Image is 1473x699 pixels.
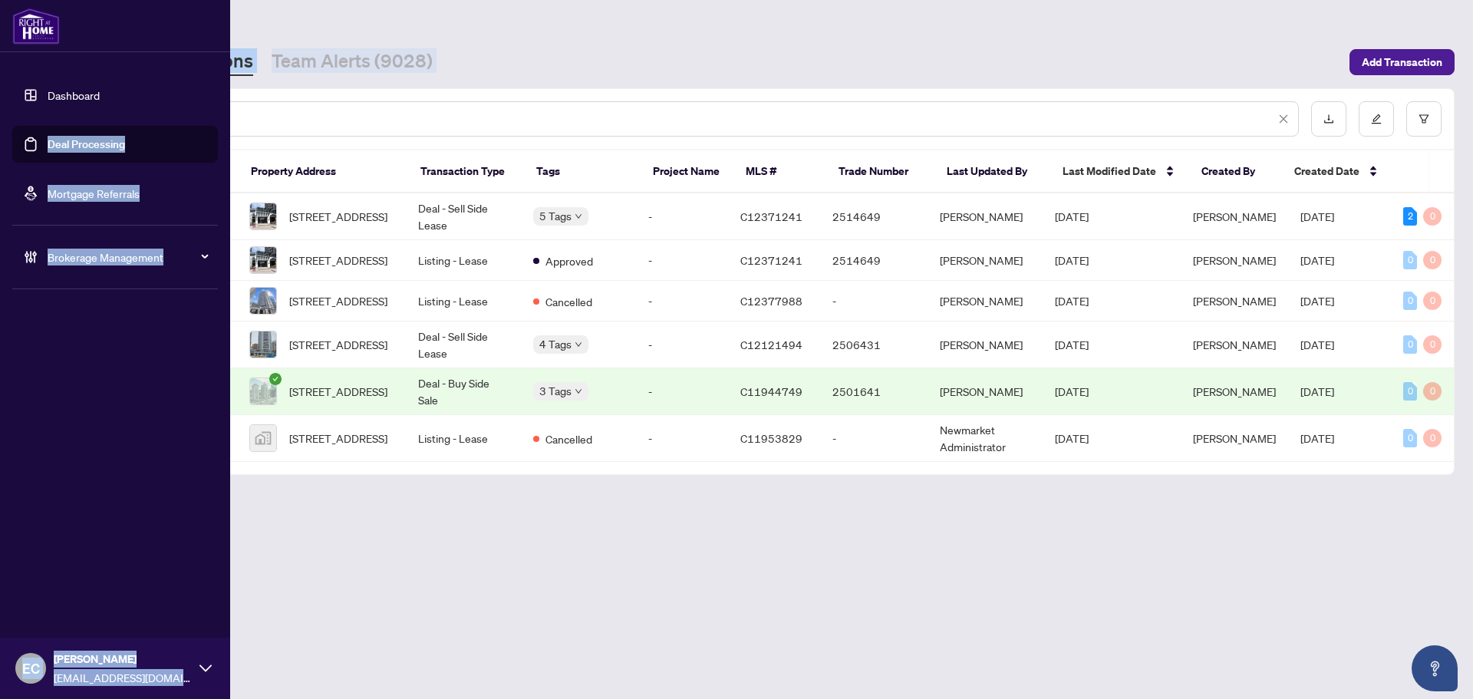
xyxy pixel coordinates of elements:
[740,384,802,398] span: C11944749
[406,368,521,415] td: Deal - Buy Side Sale
[1362,50,1442,74] span: Add Transaction
[406,240,521,281] td: Listing - Lease
[575,213,582,220] span: down
[1311,101,1346,137] button: download
[406,281,521,321] td: Listing - Lease
[250,378,276,404] img: thumbnail-img
[48,249,207,265] span: Brokerage Management
[636,240,728,281] td: -
[928,240,1043,281] td: [PERSON_NAME]
[1193,209,1276,223] span: [PERSON_NAME]
[545,293,592,310] span: Cancelled
[406,193,521,240] td: Deal - Sell Side Lease
[1055,384,1089,398] span: [DATE]
[48,186,140,200] a: Mortgage Referrals
[1406,101,1442,137] button: filter
[1412,645,1458,691] button: Open asap
[406,415,521,462] td: Listing - Lease
[289,383,387,400] span: [STREET_ADDRESS]
[1278,114,1289,124] span: close
[289,430,387,447] span: [STREET_ADDRESS]
[636,281,728,321] td: -
[48,88,100,102] a: Dashboard
[928,321,1043,368] td: [PERSON_NAME]
[539,335,572,353] span: 4 Tags
[1423,251,1442,269] div: 0
[54,651,192,668] span: [PERSON_NAME]
[636,415,728,462] td: -
[1403,335,1417,354] div: 0
[1300,253,1334,267] span: [DATE]
[1063,163,1156,180] span: Last Modified Date
[636,193,728,240] td: -
[1403,292,1417,310] div: 0
[1193,253,1276,267] span: [PERSON_NAME]
[22,658,40,679] span: EC
[740,253,802,267] span: C12371241
[1300,209,1334,223] span: [DATE]
[250,331,276,358] img: thumbnail-img
[250,203,276,229] img: thumbnail-img
[740,431,802,445] span: C11953829
[820,193,928,240] td: 2514649
[239,150,409,193] th: Property Address
[289,208,387,225] span: [STREET_ADDRESS]
[733,150,826,193] th: MLS #
[1193,338,1276,351] span: [PERSON_NAME]
[408,150,524,193] th: Transaction Type
[1403,251,1417,269] div: 0
[250,247,276,273] img: thumbnail-img
[1055,431,1089,445] span: [DATE]
[1300,294,1334,308] span: [DATE]
[1403,382,1417,401] div: 0
[539,382,572,400] span: 3 Tags
[1050,150,1189,193] th: Last Modified Date
[575,341,582,348] span: down
[1300,431,1334,445] span: [DATE]
[406,321,521,368] td: Deal - Sell Side Lease
[636,321,728,368] td: -
[1055,338,1089,351] span: [DATE]
[928,368,1043,415] td: [PERSON_NAME]
[1055,294,1089,308] span: [DATE]
[1403,429,1417,447] div: 0
[250,288,276,314] img: thumbnail-img
[1323,114,1334,124] span: download
[826,150,934,193] th: Trade Number
[545,252,593,269] span: Approved
[289,292,387,309] span: [STREET_ADDRESS]
[1349,49,1455,75] button: Add Transaction
[1282,150,1390,193] th: Created Date
[269,373,282,385] span: check-circle
[820,321,928,368] td: 2506431
[12,8,60,45] img: logo
[575,387,582,395] span: down
[1300,338,1334,351] span: [DATE]
[48,137,125,151] a: Deal Processing
[1055,209,1089,223] span: [DATE]
[1189,150,1282,193] th: Created By
[1423,335,1442,354] div: 0
[1423,382,1442,401] div: 0
[1403,207,1417,226] div: 2
[1371,114,1382,124] span: edit
[1419,114,1429,124] span: filter
[1294,163,1359,180] span: Created Date
[928,193,1043,240] td: [PERSON_NAME]
[740,338,802,351] span: C12121494
[1055,253,1089,267] span: [DATE]
[928,281,1043,321] td: [PERSON_NAME]
[740,294,802,308] span: C12377988
[1423,207,1442,226] div: 0
[820,368,928,415] td: 2501641
[289,336,387,353] span: [STREET_ADDRESS]
[289,252,387,269] span: [STREET_ADDRESS]
[820,415,928,462] td: -
[545,430,592,447] span: Cancelled
[820,240,928,281] td: 2514649
[1359,101,1394,137] button: edit
[1193,384,1276,398] span: [PERSON_NAME]
[928,415,1043,462] td: Newmarket Administrator
[636,368,728,415] td: -
[740,209,802,223] span: C12371241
